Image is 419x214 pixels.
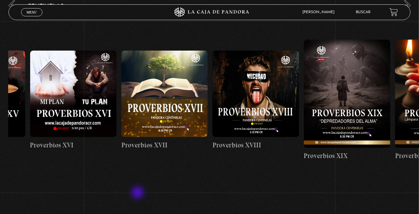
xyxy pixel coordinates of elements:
a: Proverbios XVII [121,16,208,185]
a: Proverbios XVI [30,16,117,185]
span: [PERSON_NAME] [299,10,341,14]
a: Proverbios XIX [304,16,390,185]
span: Cerrar [24,15,39,20]
h4: Proverbios XVI [30,140,117,150]
h4: Proverbios XVIII [212,140,299,150]
a: View your shopping cart [389,8,398,16]
span: Menu [26,10,37,14]
h3: Centinelas [27,3,70,9]
h4: Proverbios XVII [121,140,208,150]
h4: Proverbios XIX [304,151,390,161]
a: Buscar [356,10,371,14]
a: Proverbios XVIII [212,16,299,185]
